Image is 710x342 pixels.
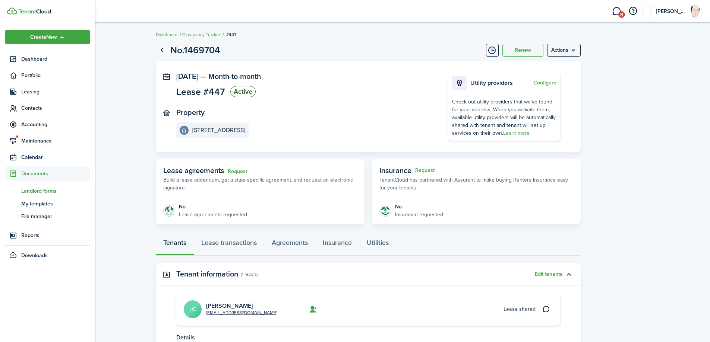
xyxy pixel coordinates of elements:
[315,233,359,256] a: Insurance
[21,153,90,161] span: Calendar
[415,167,435,173] button: Request
[21,88,90,96] span: Leasing
[486,44,499,57] button: Timeline
[184,300,202,318] avatar-text: LC
[156,44,168,57] a: Go back
[226,31,236,38] span: #447
[206,309,277,316] a: [EMAIL_ADDRESS][DOMAIN_NAME]
[163,176,357,192] p: Build a lease addendum, get a state-specific agreement, and request an electronic signature.
[562,268,575,281] button: Toggle accordion
[200,71,206,82] span: —
[21,71,90,79] span: Portfolio
[689,6,701,17] img: Chad
[470,79,531,87] p: Utility providers
[21,121,90,128] span: Accounting
[241,271,259,278] panel-main-subtitle: (1 record)
[503,129,530,137] a: Learn more
[21,212,90,220] span: File manager
[379,205,391,217] img: Insurance protection
[395,211,443,218] p: Insurance requested
[379,176,573,192] p: TenantCloud has partnered with Assurant to make buying Renters Insurance easy for your tenants.
[5,210,90,223] a: File manager
[21,170,90,178] span: Documents
[547,44,581,57] button: Open menu
[656,9,686,14] span: Chad
[7,7,17,15] img: TenantCloud
[21,200,90,208] span: My templates
[618,11,625,18] span: 8
[176,108,205,117] panel-main-title: Property
[5,197,90,210] a: My templates
[18,9,51,14] img: TenantCloud
[163,165,224,176] span: Lease agreements
[208,71,261,82] span: Month-to-month
[21,252,48,259] span: Downloads
[163,205,175,217] img: Agreement e-sign
[230,86,256,97] status: Active
[535,271,562,277] button: Edit tenants
[170,43,220,57] h1: No.1469704
[176,333,560,342] p: Details
[5,30,90,44] button: Open menu
[395,203,443,211] div: No
[609,2,624,21] a: Messaging
[21,231,90,239] span: Reports
[156,31,177,38] a: Dashboard
[206,301,253,310] a: [PERSON_NAME]
[176,270,238,278] panel-main-title: Tenant information
[176,87,225,96] span: Lease #447
[179,211,247,218] p: Lease agreements requested
[21,187,90,195] span: Landlord forms
[504,305,536,313] span: Lease shared
[379,165,411,176] span: Insurance
[179,203,247,211] div: No
[21,137,90,145] span: Maintenance
[192,127,245,134] e-details-info-title: [STREET_ADDRESS]
[502,44,543,57] button: Renew
[194,233,264,256] a: Lease transactions
[5,185,90,197] a: Landlord forms
[228,169,247,175] a: Request
[533,80,556,86] button: Configure
[452,98,556,137] div: Check out utility providers that we've found for your address. When you activate them, available ...
[30,35,57,40] span: Create New
[21,55,90,63] span: Dashboard
[547,44,581,57] menu-btn: Actions
[176,71,198,82] span: [DATE]
[21,104,90,112] span: Contacts
[5,228,90,243] a: Reports
[5,52,90,66] a: Dashboard
[627,5,639,17] button: Open resource center
[359,233,396,256] a: Utilities
[264,233,315,256] a: Agreements
[182,31,220,38] a: Occupancy Tracker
